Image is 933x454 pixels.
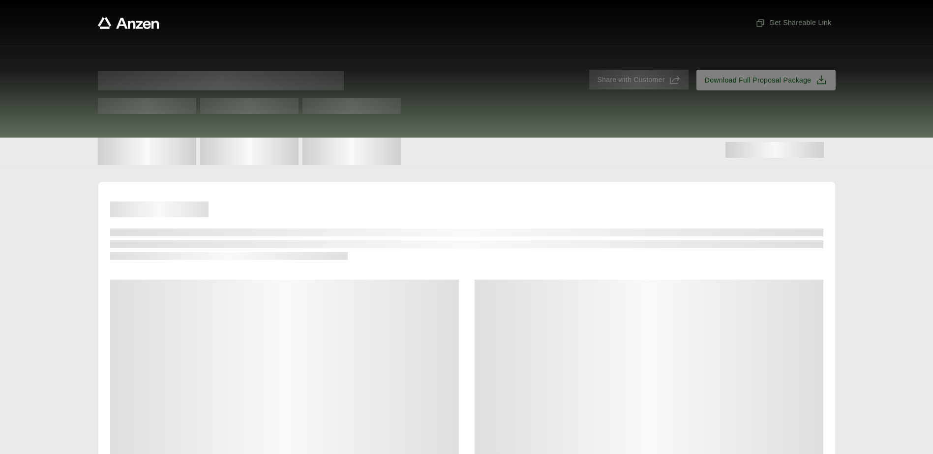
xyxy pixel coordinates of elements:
[752,14,835,32] button: Get Shareable Link
[302,98,401,114] span: Test
[755,18,831,28] span: Get Shareable Link
[98,17,159,29] a: Anzen website
[597,75,664,85] span: Share with Customer
[98,98,196,114] span: Test
[200,98,299,114] span: Test
[98,71,344,90] span: Proposal for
